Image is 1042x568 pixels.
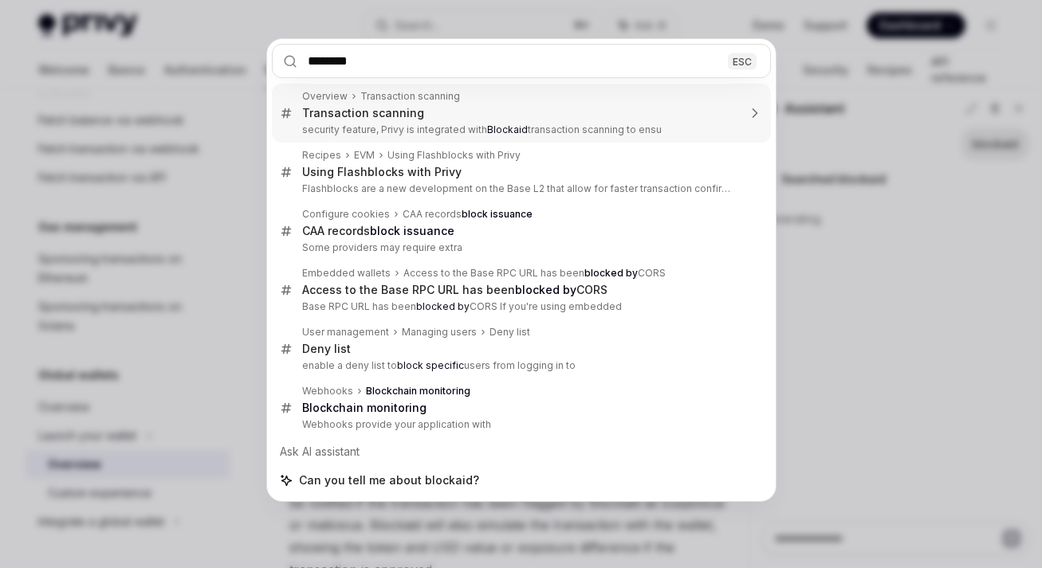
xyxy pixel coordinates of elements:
[302,359,737,372] p: enable a deny list to users from logging in to
[302,267,391,280] div: Embedded wallets
[397,359,464,371] b: block specific
[302,385,353,398] div: Webhooks
[299,472,479,488] span: Can you tell me about blockaid?
[490,326,530,339] div: Deny list
[728,53,757,69] div: ESC
[360,90,460,103] div: Transaction scanning
[302,224,454,238] div: CAA records
[403,208,533,221] div: CAA records
[416,300,470,312] b: blocked by
[462,208,533,220] b: block issuance
[354,149,375,162] div: EVM
[402,326,477,339] div: Managing users
[403,267,666,280] div: Access to the Base RPC URL has been CORS
[487,123,528,135] b: Blockaid
[302,241,737,254] p: Some providers may require extra
[302,401,427,414] b: Blockchain monitoring
[302,106,424,120] div: Transaction scanning
[302,342,351,356] div: Deny list
[584,267,638,279] b: blocked by
[302,149,341,162] div: Recipes
[302,300,737,313] p: Base RPC URL has been CORS If you're using embedded
[515,283,576,296] b: blocked by
[302,283,608,297] div: Access to the Base RPC URL has been CORS
[370,224,454,237] b: block issuance
[302,326,389,339] div: User management
[302,90,348,103] div: Overview
[302,208,390,221] div: Configure cookies
[272,437,771,466] div: Ask AI assistant
[387,149,521,162] div: Using Flashblocks with Privy
[302,123,737,136] p: security feature, Privy is integrated with transaction scanning to ensu
[302,418,737,431] p: Webhooks provide your application with
[366,385,470,397] b: Blockchain monitoring
[302,165,462,179] div: Using Flashblocks with Privy
[302,182,737,195] p: Flashblocks are a new development on the Base L2 that allow for faster transaction confirmation time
